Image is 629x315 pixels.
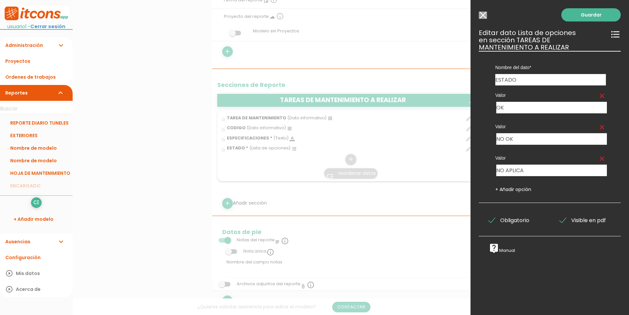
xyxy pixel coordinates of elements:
[560,216,606,224] span: Visible en pdf
[598,92,606,100] a: clear
[489,248,515,253] a: live_helpManual
[598,123,606,131] a: clear
[489,216,529,224] span: Obligatorio
[489,243,499,254] i: live_help
[495,155,606,161] label: Valor
[495,186,531,193] a: + Añadir opción
[561,8,621,21] a: Guardar
[479,29,621,51] h3: Editar dato Lista de opciones en sección TAREAS DE MANTENIMIENTO A REALIZAR
[598,155,606,163] a: clear
[495,123,606,130] label: Valor
[495,64,606,71] label: Nombre del dato
[495,92,606,98] label: Valor
[610,29,621,40] i: format_list_bulleted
